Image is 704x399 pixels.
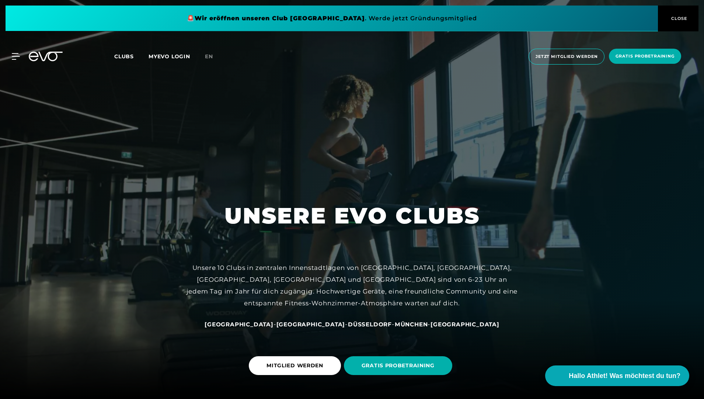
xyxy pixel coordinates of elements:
[362,362,435,369] span: GRATIS PROBETRAINING
[205,53,213,60] span: en
[224,201,480,230] h1: UNSERE EVO CLUBS
[114,53,149,60] a: Clubs
[607,49,683,65] a: Gratis Probetraining
[395,321,428,328] span: München
[569,371,680,381] span: Hallo Athlet! Was möchtest du tun?
[431,321,499,328] span: [GEOGRAPHIC_DATA]
[205,320,273,328] a: [GEOGRAPHIC_DATA]
[348,320,392,328] a: Düsseldorf
[276,320,345,328] a: [GEOGRAPHIC_DATA]
[266,362,323,369] span: MITGLIED WERDEN
[395,320,428,328] a: München
[249,351,344,381] a: MITGLIED WERDEN
[205,321,273,328] span: [GEOGRAPHIC_DATA]
[536,53,597,60] span: Jetzt Mitglied werden
[669,15,687,22] span: CLOSE
[658,6,698,31] button: CLOSE
[616,53,675,59] span: Gratis Probetraining
[114,53,134,60] span: Clubs
[431,320,499,328] a: [GEOGRAPHIC_DATA]
[526,49,607,65] a: Jetzt Mitglied werden
[186,318,518,330] div: - - - -
[348,321,392,328] span: Düsseldorf
[186,262,518,309] div: Unsere 10 Clubs in zentralen Innenstadtlagen von [GEOGRAPHIC_DATA], [GEOGRAPHIC_DATA], [GEOGRAPHI...
[149,53,190,60] a: MYEVO LOGIN
[276,321,345,328] span: [GEOGRAPHIC_DATA]
[344,351,455,381] a: GRATIS PROBETRAINING
[205,52,222,61] a: en
[545,365,689,386] button: Hallo Athlet! Was möchtest du tun?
